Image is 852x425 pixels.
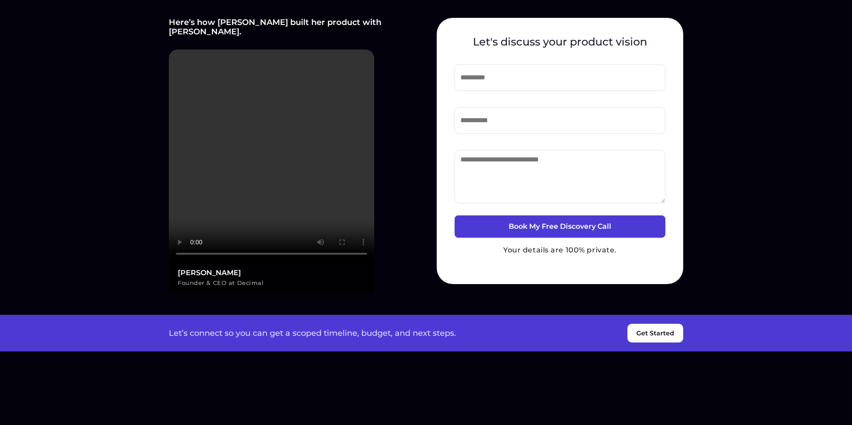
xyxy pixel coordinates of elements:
[455,245,665,256] p: Your details are 100% private.
[178,269,365,277] h3: [PERSON_NAME]
[169,329,456,338] p: Let’s connect so you can get a scoped timeline, budget, and next steps.
[169,18,415,36] h4: Here’s how [PERSON_NAME] built her product with [PERSON_NAME].
[455,36,665,48] h4: Let's discuss your product vision
[455,215,665,238] button: Book My Free Discovery Call
[627,324,683,342] button: Get Started
[178,277,365,288] p: Founder & CEO at Decimal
